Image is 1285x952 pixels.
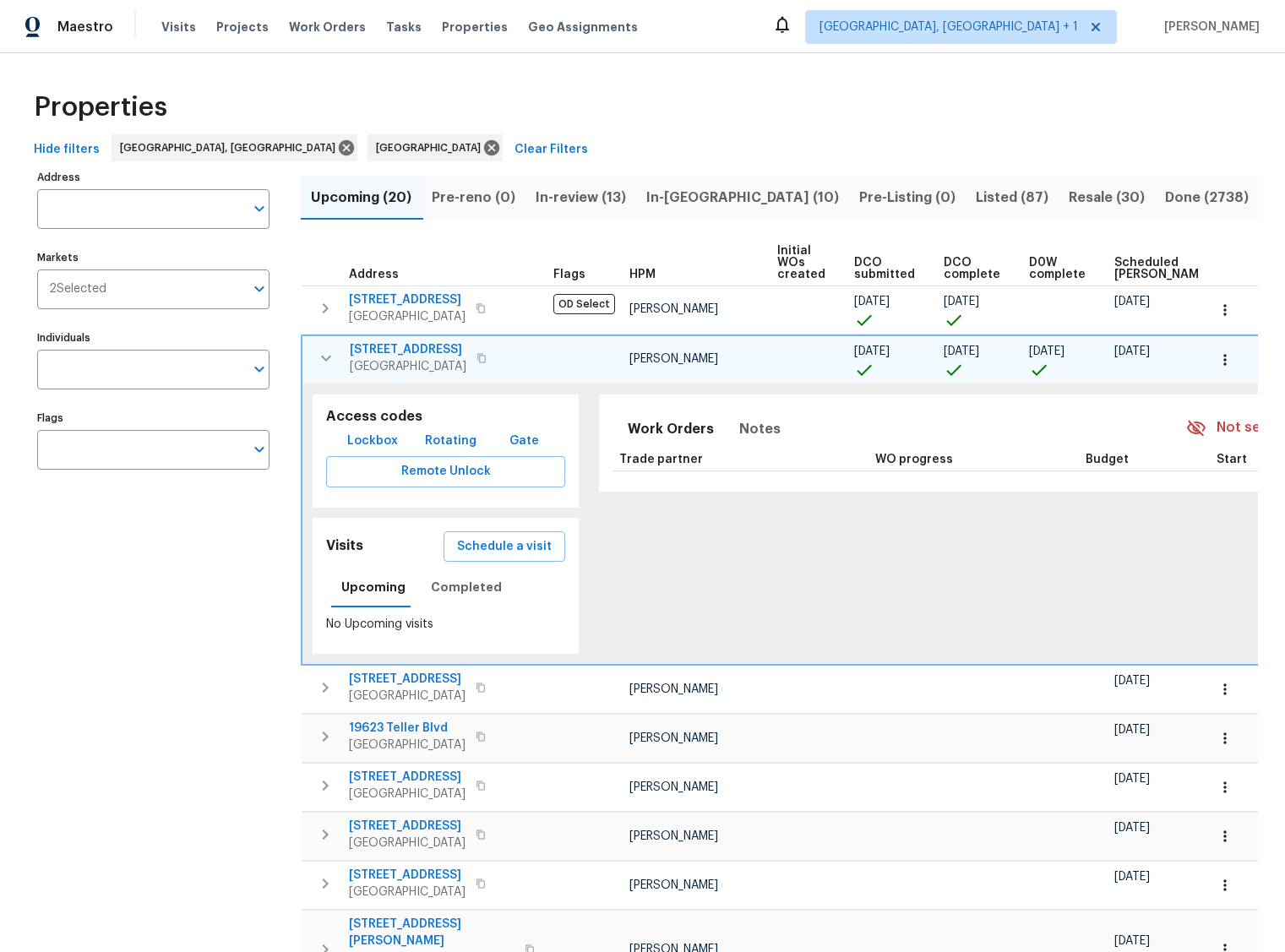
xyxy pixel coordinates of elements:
[216,19,269,35] span: Projects
[376,139,487,156] span: [GEOGRAPHIC_DATA]
[629,269,656,280] span: HPM
[504,431,545,452] span: Gate
[1217,454,1247,465] span: Start
[619,454,703,465] span: Trade partner
[1029,257,1086,280] span: D0W complete
[628,417,714,441] span: Work Orders
[854,296,890,307] span: [DATE]
[1114,822,1150,834] span: [DATE]
[629,683,718,695] span: [PERSON_NAME]
[340,461,552,482] span: Remote Unlock
[629,732,718,744] span: [PERSON_NAME]
[349,786,466,802] span: [GEOGRAPHIC_DATA]
[819,19,1078,35] span: [GEOGRAPHIC_DATA], [GEOGRAPHIC_DATA] + 1
[457,536,552,558] span: Schedule a visit
[386,21,422,33] span: Tasks
[248,438,271,461] button: Open
[431,577,502,598] span: Completed
[425,431,476,452] span: Rotating
[1114,871,1150,883] span: [DATE]
[1114,935,1150,947] span: [DATE]
[629,879,718,891] span: [PERSON_NAME]
[1157,19,1260,35] span: [PERSON_NAME]
[498,426,552,457] button: Gate
[739,417,781,441] span: Notes
[37,333,270,343] label: Individuals
[34,99,167,116] span: Properties
[418,426,483,457] button: Rotating
[944,345,979,357] span: [DATE]
[553,294,615,314] span: OD Select
[349,308,466,325] span: [GEOGRAPHIC_DATA]
[553,269,585,280] span: Flags
[57,19,113,35] span: Maestro
[444,531,565,563] button: Schedule a visit
[515,139,588,160] span: Clear Filters
[528,19,638,35] span: Geo Assignments
[432,186,515,209] span: Pre-reno (0)
[368,134,503,161] div: [GEOGRAPHIC_DATA]
[326,616,565,634] p: No Upcoming visits
[349,269,399,280] span: Address
[1069,186,1145,209] span: Resale (30)
[1029,345,1064,357] span: [DATE]
[248,357,271,381] button: Open
[340,426,405,457] button: Lockbox
[326,456,565,487] button: Remote Unlock
[27,134,106,166] button: Hide filters
[1114,345,1150,357] span: [DATE]
[350,341,466,358] span: [STREET_ADDRESS]
[326,537,363,555] h5: Visits
[1114,675,1150,687] span: [DATE]
[976,186,1048,209] span: Listed (87)
[311,186,411,209] span: Upcoming (20)
[349,291,466,308] span: [STREET_ADDRESS]
[1114,257,1210,280] span: Scheduled [PERSON_NAME]
[629,353,718,365] span: [PERSON_NAME]
[350,358,466,375] span: [GEOGRAPHIC_DATA]
[248,197,271,220] button: Open
[161,19,196,35] span: Visits
[629,830,718,842] span: [PERSON_NAME]
[349,720,466,737] span: 19623 Teller Blvd
[1114,773,1150,785] span: [DATE]
[854,345,890,357] span: [DATE]
[646,186,839,209] span: In-[GEOGRAPHIC_DATA] (10)
[34,139,100,160] span: Hide filters
[508,134,595,166] button: Clear Filters
[120,139,342,156] span: [GEOGRAPHIC_DATA], [GEOGRAPHIC_DATA]
[349,835,466,851] span: [GEOGRAPHIC_DATA]
[37,413,270,423] label: Flags
[37,172,270,182] label: Address
[854,257,915,280] span: DCO submitted
[349,884,466,900] span: [GEOGRAPHIC_DATA]
[349,867,466,884] span: [STREET_ADDRESS]
[629,781,718,793] span: [PERSON_NAME]
[875,454,953,465] span: WO progress
[347,431,398,452] span: Lockbox
[777,245,825,280] span: Initial WOs created
[1165,186,1249,209] span: Done (2738)
[341,577,406,598] span: Upcoming
[536,186,626,209] span: In-review (13)
[349,769,466,786] span: [STREET_ADDRESS]
[49,282,106,296] span: 2 Selected
[248,277,271,301] button: Open
[349,737,466,753] span: [GEOGRAPHIC_DATA]
[112,134,357,161] div: [GEOGRAPHIC_DATA], [GEOGRAPHIC_DATA]
[944,257,1000,280] span: DCO complete
[944,296,979,307] span: [DATE]
[1114,296,1150,307] span: [DATE]
[289,19,366,35] span: Work Orders
[326,408,565,426] h5: Access codes
[859,186,956,209] span: Pre-Listing (0)
[1114,724,1150,736] span: [DATE]
[37,253,270,263] label: Markets
[349,916,515,949] span: [STREET_ADDRESS][PERSON_NAME]
[349,671,466,688] span: [STREET_ADDRESS]
[349,818,466,835] span: [STREET_ADDRESS]
[629,303,718,315] span: [PERSON_NAME]
[349,688,466,704] span: [GEOGRAPHIC_DATA]
[1086,454,1129,465] span: Budget
[442,19,508,35] span: Properties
